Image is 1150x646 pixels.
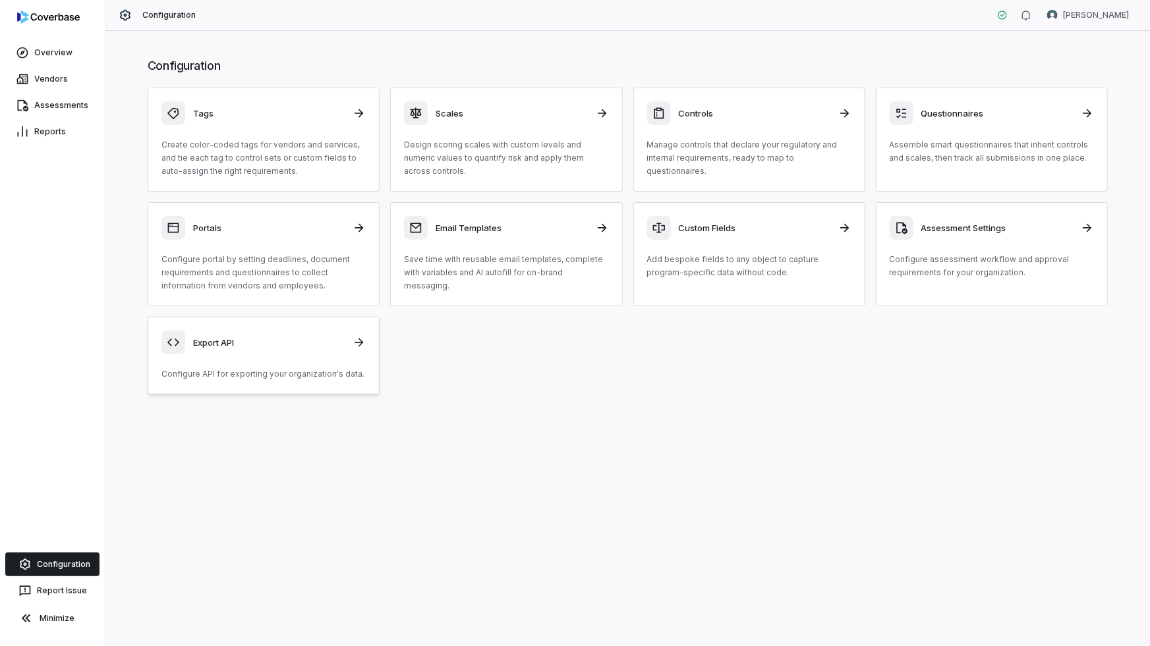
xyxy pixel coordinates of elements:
p: Configure API for exporting your organization's data. [161,367,366,381]
p: Save time with reusable email templates, complete with variables and AI autofill for on-brand mes... [404,253,608,292]
a: Reports [3,120,102,144]
a: PortalsConfigure portal by setting deadlines, document requirements and questionnaires to collect... [148,202,380,306]
a: Email TemplatesSave time with reusable email templates, complete with variables and AI autofill f... [390,202,622,306]
p: Manage controls that declare your regulatory and internal requirements, ready to map to questionn... [647,138,851,178]
a: TagsCreate color-coded tags for vendors and services, and tie each tag to control sets or custom ... [148,88,380,192]
span: [PERSON_NAME] [1063,10,1129,20]
a: Export APIConfigure API for exporting your organization's data. [148,317,380,394]
h3: Scales [436,107,587,119]
a: QuestionnairesAssemble smart questionnaires that inherit controls and scales, then track all subm... [876,88,1108,192]
p: Design scoring scales with custom levels and numeric values to quantify risk and apply them acros... [404,138,608,178]
a: ScalesDesign scoring scales with custom levels and numeric values to quantify risk and apply them... [390,88,622,192]
h3: Portals [193,222,345,234]
p: Add bespoke fields to any object to capture program-specific data without code. [647,253,851,279]
p: Create color-coded tags for vendors and services, and tie each tag to control sets or custom fiel... [161,138,366,178]
h3: Custom Fields [679,222,830,234]
h3: Assessment Settings [921,222,1073,234]
h3: Email Templates [436,222,587,234]
a: Overview [3,41,102,65]
p: Configure assessment workflow and approval requirements for your organization. [890,253,1094,279]
span: Configuration [142,10,196,20]
img: Nic Weilbacher avatar [1047,10,1058,20]
a: Configuration [5,552,100,576]
h3: Export API [193,336,345,348]
h3: Tags [193,107,345,119]
h3: Questionnaires [921,107,1073,119]
a: ControlsManage controls that declare your regulatory and internal requirements, ready to map to q... [633,88,865,192]
img: logo-D7KZi-bG.svg [17,11,80,24]
a: Assessments [3,94,102,117]
h3: Controls [679,107,830,119]
a: Vendors [3,67,102,91]
p: Configure portal by setting deadlines, document requirements and questionnaires to collect inform... [161,253,366,292]
a: Custom FieldsAdd bespoke fields to any object to capture program-specific data without code. [633,202,865,306]
a: Assessment SettingsConfigure assessment workflow and approval requirements for your organization. [876,202,1108,306]
button: Nic Weilbacher avatar[PERSON_NAME] [1039,5,1137,25]
button: Report Issue [5,579,100,603]
p: Assemble smart questionnaires that inherit controls and scales, then track all submissions in one... [890,138,1094,165]
h1: Configuration [148,57,1108,74]
button: Minimize [5,605,100,632]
